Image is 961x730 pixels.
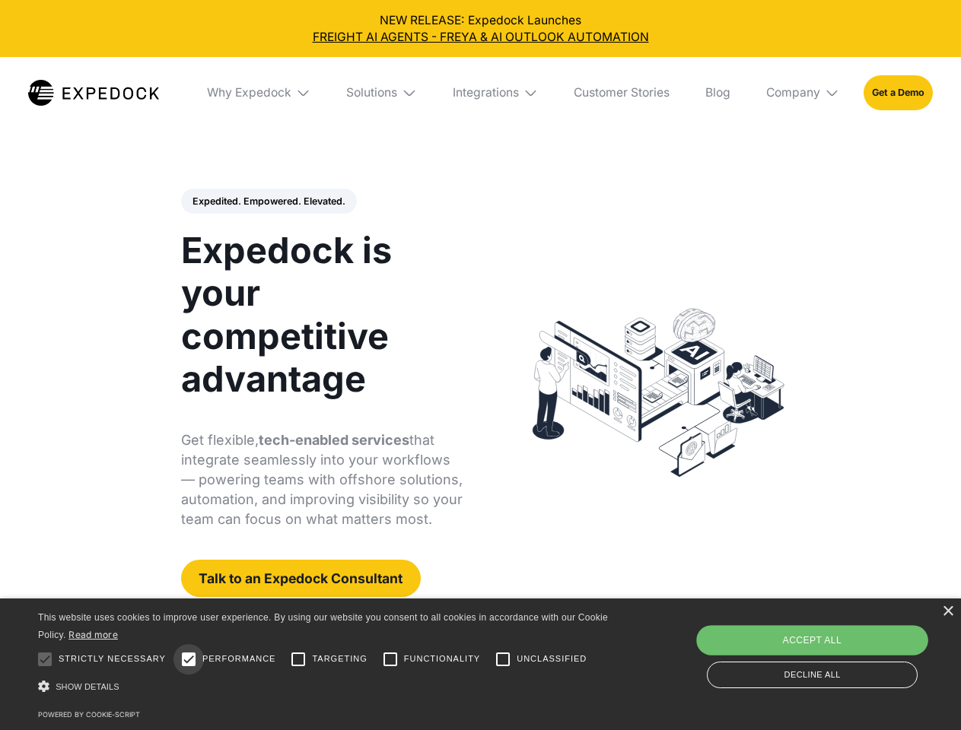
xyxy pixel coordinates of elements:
[181,229,463,400] h1: Expedock is your competitive advantage
[453,85,519,100] div: Integrations
[259,432,409,448] strong: tech-enabled services
[38,677,613,697] div: Show details
[562,57,681,129] a: Customer Stories
[12,29,950,46] a: FREIGHT AI AGENTS - FREYA & AI OUTLOOK AUTOMATION
[202,652,276,665] span: Performance
[59,652,166,665] span: Strictly necessary
[517,652,587,665] span: Unclassified
[12,12,950,46] div: NEW RELEASE: Expedock Launches
[864,75,933,109] a: Get a Demo
[335,57,429,129] div: Solutions
[404,652,480,665] span: Functionality
[38,612,608,640] span: This website uses cookies to improve user experience. By using our website you consent to all coo...
[693,57,742,129] a: Blog
[181,430,463,529] p: Get flexible, that integrate seamlessly into your workflows — powering teams with offshore soluti...
[68,629,118,640] a: Read more
[754,57,851,129] div: Company
[441,57,550,129] div: Integrations
[346,85,397,100] div: Solutions
[207,85,291,100] div: Why Expedock
[38,710,140,719] a: Powered by cookie-script
[766,85,820,100] div: Company
[195,57,323,129] div: Why Expedock
[312,652,367,665] span: Targeting
[181,560,421,597] a: Talk to an Expedock Consultant
[708,566,961,730] iframe: Chat Widget
[56,682,119,691] span: Show details
[696,625,928,655] div: Accept all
